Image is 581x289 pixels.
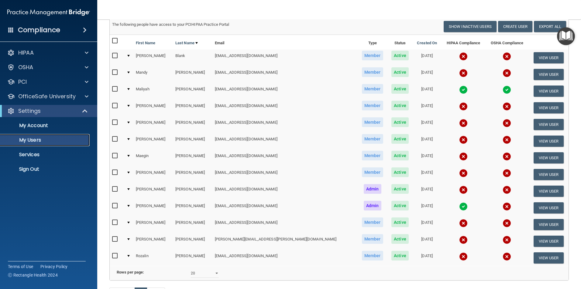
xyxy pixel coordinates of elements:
span: Ⓒ Rectangle Health 2024 [8,272,58,278]
a: Settings [7,107,88,115]
button: Open Resource Center [557,27,575,45]
span: Member [362,51,383,60]
td: [EMAIL_ADDRESS][DOMAIN_NAME] [212,150,358,166]
td: Blank [173,49,212,66]
img: cross.ca9f0e7f.svg [459,102,468,111]
button: View User [534,169,564,180]
span: Member [362,84,383,94]
span: Active [391,234,409,244]
td: [PERSON_NAME][EMAIL_ADDRESS][PERSON_NAME][DOMAIN_NAME] [212,233,358,250]
img: cross.ca9f0e7f.svg [459,52,468,61]
td: [DATE] [413,99,441,116]
p: PCI [18,78,27,86]
td: [PERSON_NAME] [173,216,212,233]
img: cross.ca9f0e7f.svg [459,236,468,244]
span: Active [391,134,409,144]
b: Rows per page: [117,270,144,274]
img: cross.ca9f0e7f.svg [503,202,511,211]
button: View User [534,252,564,264]
span: Member [362,251,383,260]
button: Show Inactive Users [444,21,497,32]
a: HIPAA [7,49,88,56]
th: Status [387,35,413,49]
td: [PERSON_NAME] [173,200,212,216]
span: Member [362,117,383,127]
td: [DATE] [413,183,441,200]
span: Active [391,67,409,77]
button: View User [534,202,564,213]
td: [DATE] [413,150,441,166]
button: Create User [498,21,532,32]
td: Maliyah [133,83,173,99]
td: [DATE] [413,116,441,133]
td: Mandy [133,66,173,83]
button: View User [534,136,564,147]
img: cross.ca9f0e7f.svg [459,136,468,144]
img: cross.ca9f0e7f.svg [459,119,468,127]
p: My Users [4,137,87,143]
span: Admin [364,201,381,210]
td: [PERSON_NAME] [133,116,173,133]
span: Active [391,84,409,94]
img: cross.ca9f0e7f.svg [503,252,511,261]
td: [PERSON_NAME] [133,166,173,183]
img: cross.ca9f0e7f.svg [459,186,468,194]
img: cross.ca9f0e7f.svg [459,169,468,177]
a: Last Name [175,39,198,47]
span: Active [391,167,409,177]
td: [PERSON_NAME] [133,133,173,150]
span: Member [362,217,383,227]
span: Member [362,167,383,177]
td: [PERSON_NAME] [173,250,212,266]
td: [PERSON_NAME] [133,99,173,116]
a: Privacy Policy [40,264,68,270]
a: OfficeSafe University [7,93,88,100]
p: Services [4,152,87,158]
img: cross.ca9f0e7f.svg [459,152,468,161]
img: cross.ca9f0e7f.svg [459,252,468,261]
img: cross.ca9f0e7f.svg [503,236,511,244]
span: Active [391,251,409,260]
td: [EMAIL_ADDRESS][DOMAIN_NAME] [212,250,358,266]
td: [PERSON_NAME] [173,133,212,150]
td: [PERSON_NAME] [133,216,173,233]
td: [EMAIL_ADDRESS][DOMAIN_NAME] [212,99,358,116]
img: cross.ca9f0e7f.svg [503,186,511,194]
img: cross.ca9f0e7f.svg [503,52,511,61]
p: My Account [4,123,87,129]
td: [PERSON_NAME] [173,66,212,83]
td: Rozalin [133,250,173,266]
img: cross.ca9f0e7f.svg [459,219,468,227]
td: [EMAIL_ADDRESS][DOMAIN_NAME] [212,183,358,200]
button: View User [534,186,564,197]
td: [PERSON_NAME] [173,150,212,166]
td: [DATE] [413,216,441,233]
p: OfficeSafe University [18,93,76,100]
td: [DATE] [413,83,441,99]
td: [PERSON_NAME] [173,233,212,250]
td: [PERSON_NAME] [173,183,212,200]
p: Settings [18,107,41,115]
td: [DATE] [413,200,441,216]
td: [PERSON_NAME] [133,233,173,250]
span: Active [391,117,409,127]
td: Maegin [133,150,173,166]
button: View User [534,236,564,247]
span: Active [391,217,409,227]
td: [EMAIL_ADDRESS][DOMAIN_NAME] [212,216,358,233]
td: [PERSON_NAME] [133,49,173,66]
button: View User [534,119,564,130]
td: [EMAIL_ADDRESS][DOMAIN_NAME] [212,116,358,133]
td: [DATE] [413,166,441,183]
td: [PERSON_NAME] [133,183,173,200]
p: OSHA [18,64,33,71]
a: Created On [417,39,437,47]
td: [DATE] [413,66,441,83]
img: cross.ca9f0e7f.svg [503,219,511,227]
td: [DATE] [413,49,441,66]
td: [EMAIL_ADDRESS][DOMAIN_NAME] [212,200,358,216]
td: [EMAIL_ADDRESS][DOMAIN_NAME] [212,133,358,150]
span: Admin [364,184,381,194]
img: cross.ca9f0e7f.svg [503,136,511,144]
img: cross.ca9f0e7f.svg [503,69,511,77]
